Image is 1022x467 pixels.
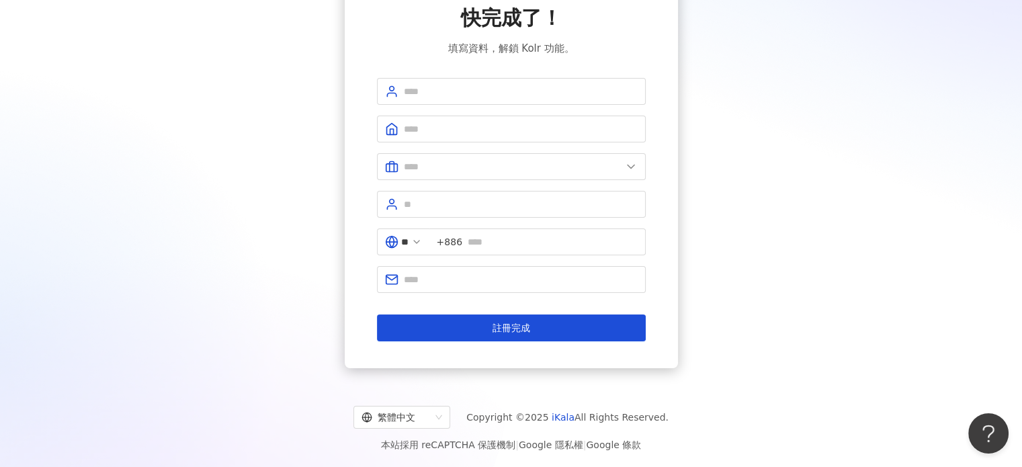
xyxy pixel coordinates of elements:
[381,437,641,453] span: 本站採用 reCAPTCHA 保護機制
[583,439,587,450] span: |
[493,323,530,333] span: 註冊完成
[466,409,669,425] span: Copyright © 2025 All Rights Reserved.
[461,4,562,32] span: 快完成了！
[448,40,574,56] span: 填寫資料，解鎖 Kolr 功能。
[377,314,646,341] button: 註冊完成
[968,413,1009,454] iframe: Help Scout Beacon - Open
[361,407,430,428] div: 繁體中文
[437,235,462,249] span: +886
[515,439,519,450] span: |
[552,412,574,423] a: iKala
[519,439,583,450] a: Google 隱私權
[586,439,641,450] a: Google 條款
